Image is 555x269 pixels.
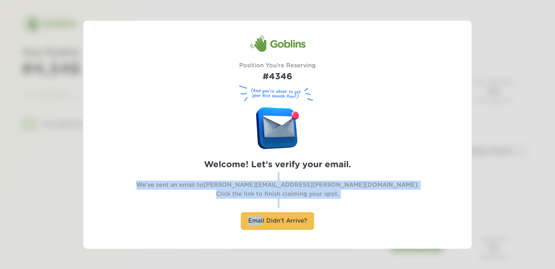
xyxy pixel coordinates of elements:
h1: #4346 [239,70,316,84]
div: Position You're Reserving [239,61,316,84]
h2: Welcome! Let’s verify your email. [204,158,351,172]
p: We've sent an email to [PERSON_NAME][EMAIL_ADDRESS][PERSON_NAME][DOMAIN_NAME] . Click the link to... [136,181,419,199]
div: Email Didn't Arrive? [241,212,314,230]
div: Goblins [250,35,305,52]
figure: (And you’re about to get your first month free!) [236,84,319,104]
